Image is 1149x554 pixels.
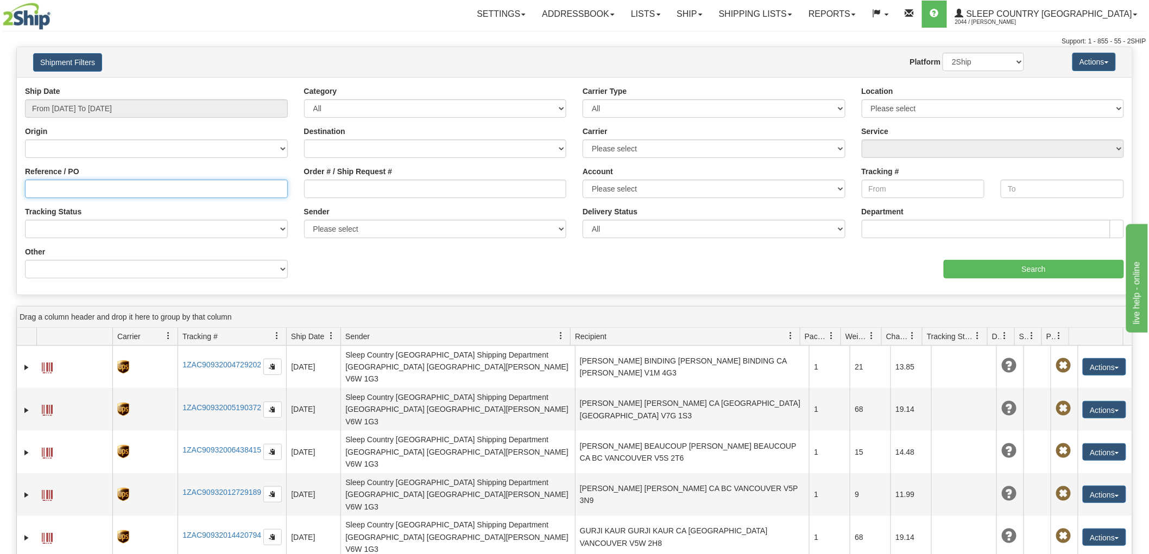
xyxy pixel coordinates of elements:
[182,531,261,539] a: 1ZAC90932014420794
[809,388,850,430] td: 1
[1056,528,1071,544] span: Pickup Not Assigned
[21,362,32,373] a: Expand
[1046,331,1056,342] span: Pickup Status
[862,86,893,97] label: Location
[263,402,282,418] button: Copy to clipboard
[1001,358,1017,373] span: Unknown
[862,180,985,198] input: From
[182,360,261,369] a: 1ZAC90932004729202
[3,37,1146,46] div: Support: 1 - 855 - 55 - 2SHIP
[992,331,1001,342] span: Delivery Status
[17,307,1132,328] div: grid grouping header
[268,327,286,345] a: Tracking # filter column settings
[944,260,1124,278] input: Search
[809,346,850,388] td: 1
[850,388,891,430] td: 68
[182,331,218,342] span: Tracking #
[345,331,370,342] span: Sender
[42,485,53,502] a: Label
[1056,486,1071,501] span: Pickup Not Assigned
[42,528,53,545] a: Label
[1001,443,1017,459] span: Unknown
[286,431,340,473] td: [DATE]
[1001,401,1017,416] span: Unknown
[291,331,324,342] span: Ship Date
[322,327,340,345] a: Ship Date filter column settings
[583,206,637,217] label: Delivery Status
[947,1,1146,28] a: Sleep Country [GEOGRAPHIC_DATA] 2044 / [PERSON_NAME]
[927,331,974,342] span: Tracking Status
[850,346,891,388] td: 21
[1124,221,1148,332] iframe: chat widget
[583,166,613,177] label: Account
[845,331,868,342] span: Weight
[117,403,129,416] img: 8 - UPS
[862,166,899,177] label: Tracking #
[25,86,60,97] label: Ship Date
[575,346,810,388] td: [PERSON_NAME] BINDING [PERSON_NAME] BINDING CA [PERSON_NAME] V1M 4G3
[1050,327,1069,345] a: Pickup Status filter column settings
[42,443,53,460] a: Label
[886,331,909,342] span: Charge
[304,86,337,97] label: Category
[469,1,534,28] a: Settings
[891,431,931,473] td: 14.48
[1056,358,1071,373] span: Pickup Not Assigned
[623,1,668,28] a: Lists
[340,431,575,473] td: Sleep Country [GEOGRAPHIC_DATA] Shipping Department [GEOGRAPHIC_DATA] [GEOGRAPHIC_DATA][PERSON_NA...
[159,327,178,345] a: Carrier filter column settings
[1083,486,1126,503] button: Actions
[1083,528,1126,546] button: Actions
[25,166,79,177] label: Reference / PO
[1001,180,1124,198] input: To
[340,473,575,515] td: Sleep Country [GEOGRAPHIC_DATA] Shipping Department [GEOGRAPHIC_DATA] [GEOGRAPHIC_DATA][PERSON_NA...
[575,388,810,430] td: [PERSON_NAME] [PERSON_NAME] CA [GEOGRAPHIC_DATA] [GEOGRAPHIC_DATA] V7G 1S3
[996,327,1014,345] a: Delivery Status filter column settings
[1056,401,1071,416] span: Pickup Not Assigned
[117,331,141,342] span: Carrier
[304,126,345,137] label: Destination
[1056,443,1071,459] span: Pickup Not Assigned
[1083,358,1126,375] button: Actions
[805,331,828,342] span: Packages
[21,489,32,500] a: Expand
[669,1,711,28] a: Ship
[117,488,129,501] img: 8 - UPS
[583,126,608,137] label: Carrier
[21,405,32,416] a: Expand
[955,17,1037,28] span: 2044 / [PERSON_NAME]
[21,532,32,543] a: Expand
[182,403,261,412] a: 1ZAC90932005190372
[1083,443,1126,461] button: Actions
[891,346,931,388] td: 13.85
[340,346,575,388] td: Sleep Country [GEOGRAPHIC_DATA] Shipping Department [GEOGRAPHIC_DATA] [GEOGRAPHIC_DATA][PERSON_NA...
[117,445,129,459] img: 8 - UPS
[862,126,889,137] label: Service
[263,529,282,545] button: Copy to clipboard
[263,359,282,375] button: Copy to clipboard
[583,86,627,97] label: Carrier Type
[964,9,1132,18] span: Sleep Country [GEOGRAPHIC_DATA]
[850,431,891,473] td: 15
[1019,331,1028,342] span: Shipment Issues
[3,3,50,30] img: logo2044.jpg
[33,53,102,72] button: Shipment Filters
[263,486,282,502] button: Copy to clipboard
[862,206,904,217] label: Department
[809,431,850,473] td: 1
[552,327,570,345] a: Sender filter column settings
[850,473,891,515] td: 9
[25,206,81,217] label: Tracking Status
[1001,486,1017,501] span: Unknown
[822,327,841,345] a: Packages filter column settings
[575,431,810,473] td: [PERSON_NAME] BEAUCOUP [PERSON_NAME] BEAUCOUP CA BC VANCOUVER V5S 2T6
[969,327,987,345] a: Tracking Status filter column settings
[286,346,340,388] td: [DATE]
[117,530,129,544] img: 8 - UPS
[117,360,129,374] img: 8 - UPS
[286,473,340,515] td: [DATE]
[21,447,32,458] a: Expand
[800,1,864,28] a: Reports
[1023,327,1041,345] a: Shipment Issues filter column settings
[1001,528,1017,544] span: Unknown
